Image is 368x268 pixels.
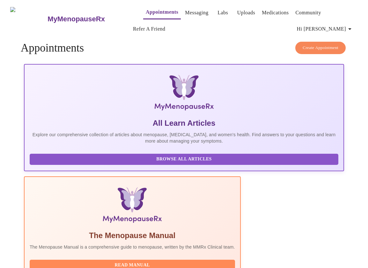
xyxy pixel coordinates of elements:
button: Create Appointment [295,42,346,54]
h5: All Learn Articles [30,118,338,128]
a: Messaging [185,8,208,17]
button: Community [293,6,324,19]
img: MyMenopauseRx Logo [10,7,47,31]
img: Menopause Manual [62,187,202,225]
a: Uploads [237,8,255,17]
span: Hi [PERSON_NAME] [297,25,354,33]
a: Read Manual [30,262,237,267]
a: MyMenopauseRx [47,8,130,30]
button: Browse All Articles [30,154,338,165]
a: Community [295,8,321,17]
button: Medications [259,6,291,19]
h5: The Menopause Manual [30,230,235,241]
img: MyMenopauseRx Logo [78,75,291,113]
h4: Appointments [21,42,347,54]
a: Appointments [146,8,178,17]
span: Browse All Articles [36,155,332,163]
button: Labs [213,6,233,19]
span: Create Appointment [303,44,338,52]
a: Refer a Friend [133,25,166,33]
h3: MyMenopauseRx [48,15,105,23]
a: Labs [217,8,228,17]
a: Medications [262,8,289,17]
a: Browse All Articles [30,156,340,161]
p: Explore our comprehensive collection of articles about menopause, [MEDICAL_DATA], and women's hea... [30,131,338,144]
p: The Menopause Manual is a comprehensive guide to menopause, written by the MMRx Clinical team. [30,244,235,250]
button: Hi [PERSON_NAME] [294,23,356,35]
button: Messaging [182,6,211,19]
button: Refer a Friend [130,23,168,35]
button: Appointments [143,6,181,19]
button: Uploads [235,6,258,19]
